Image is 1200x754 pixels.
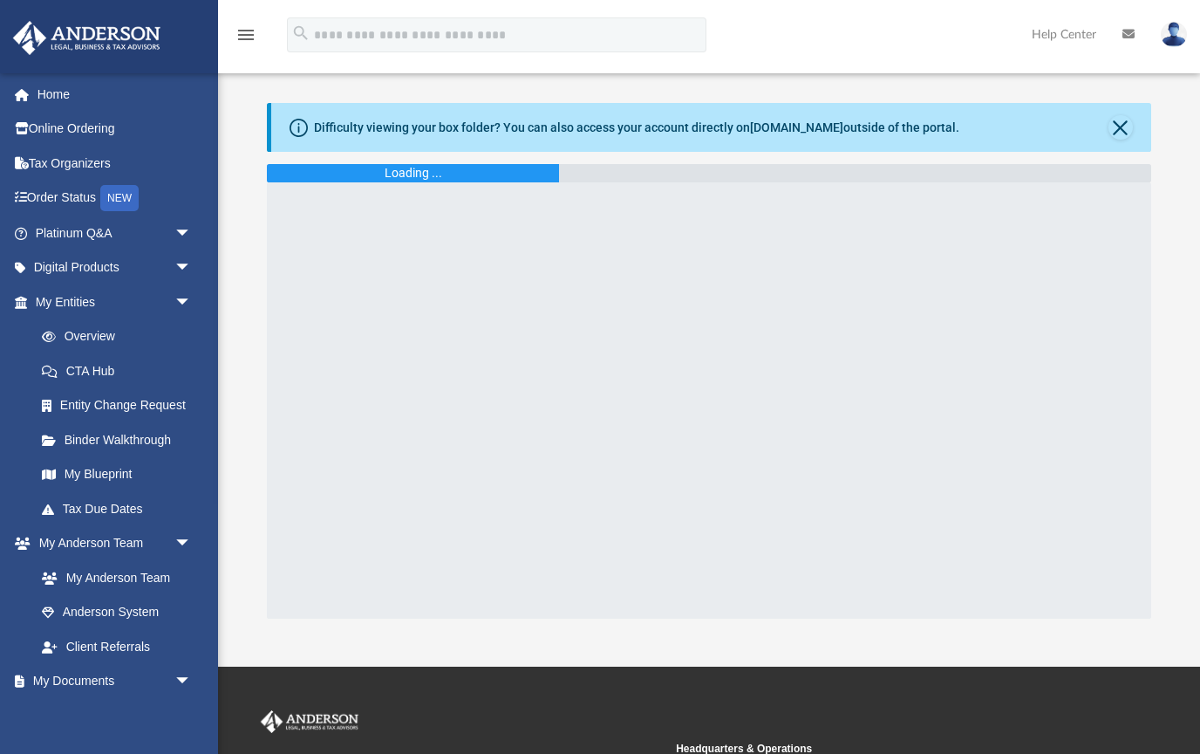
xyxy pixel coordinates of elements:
span: arrow_drop_down [174,526,209,562]
a: Entity Change Request [24,388,218,423]
a: Digital Productsarrow_drop_down [12,250,218,285]
span: arrow_drop_down [174,284,209,320]
a: Binder Walkthrough [24,422,218,457]
a: My Documentsarrow_drop_down [12,664,209,699]
a: My Entitiesarrow_drop_down [12,284,218,319]
a: Online Ordering [12,112,218,147]
a: menu [235,33,256,45]
a: Client Referrals [24,629,209,664]
a: [DOMAIN_NAME] [750,120,843,134]
span: arrow_drop_down [174,216,209,251]
a: Overview [24,319,218,354]
a: CTA Hub [24,353,218,388]
img: User Pic [1161,22,1187,47]
a: My Anderson Teamarrow_drop_down [12,526,209,561]
img: Anderson Advisors Platinum Portal [8,21,166,55]
div: Loading ... [385,164,442,182]
a: My Anderson Team [24,560,201,595]
a: Home [12,77,218,112]
img: Anderson Advisors Platinum Portal [257,710,362,733]
a: Tax Organizers [12,146,218,181]
a: Tax Due Dates [24,491,218,526]
span: arrow_drop_down [174,664,209,700]
a: Order StatusNEW [12,181,218,216]
a: Anderson System [24,595,209,630]
button: Close [1108,115,1133,140]
div: Difficulty viewing your box folder? You can also access your account directly on outside of the p... [314,119,959,137]
div: NEW [100,185,139,211]
span: arrow_drop_down [174,250,209,286]
i: menu [235,24,256,45]
a: My Blueprint [24,457,209,492]
i: search [291,24,310,43]
a: Platinum Q&Aarrow_drop_down [12,216,218,250]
